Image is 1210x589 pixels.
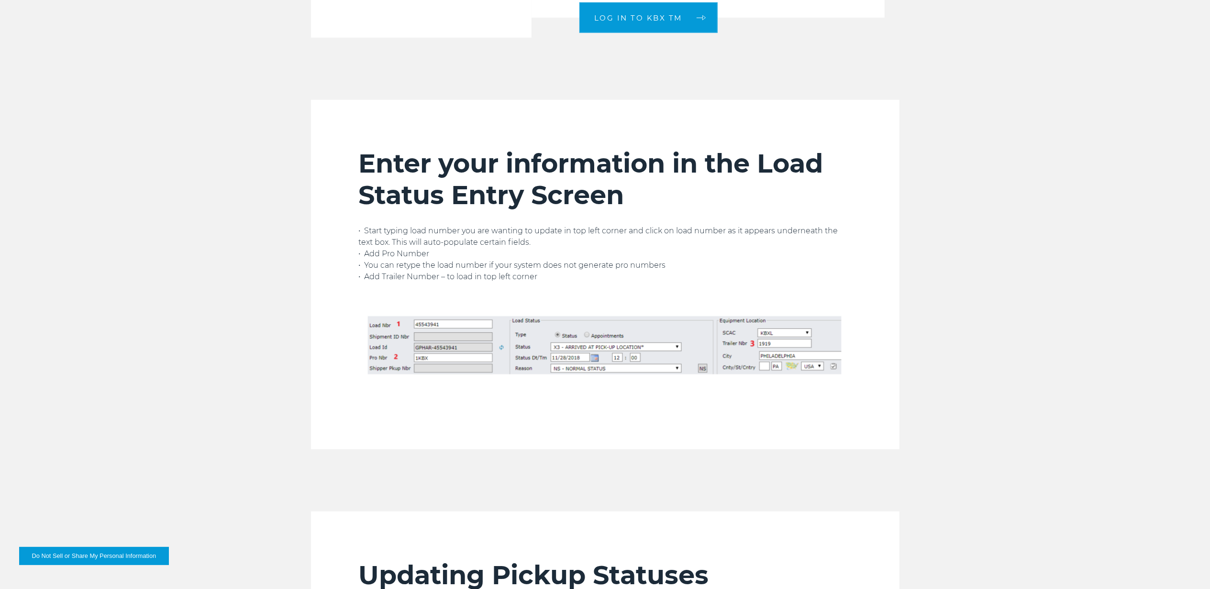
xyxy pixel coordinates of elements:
[359,148,852,211] h2: Enter your information in the Load Status Entry Screen
[359,225,852,283] p: • Start typing load number you are wanting to update in top left corner and click on load number ...
[579,2,718,33] a: LOG IN TO KBX TM arrow arrow
[594,14,682,22] span: LOG IN TO KBX TM
[19,547,169,565] button: Do Not Sell or Share My Personal Information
